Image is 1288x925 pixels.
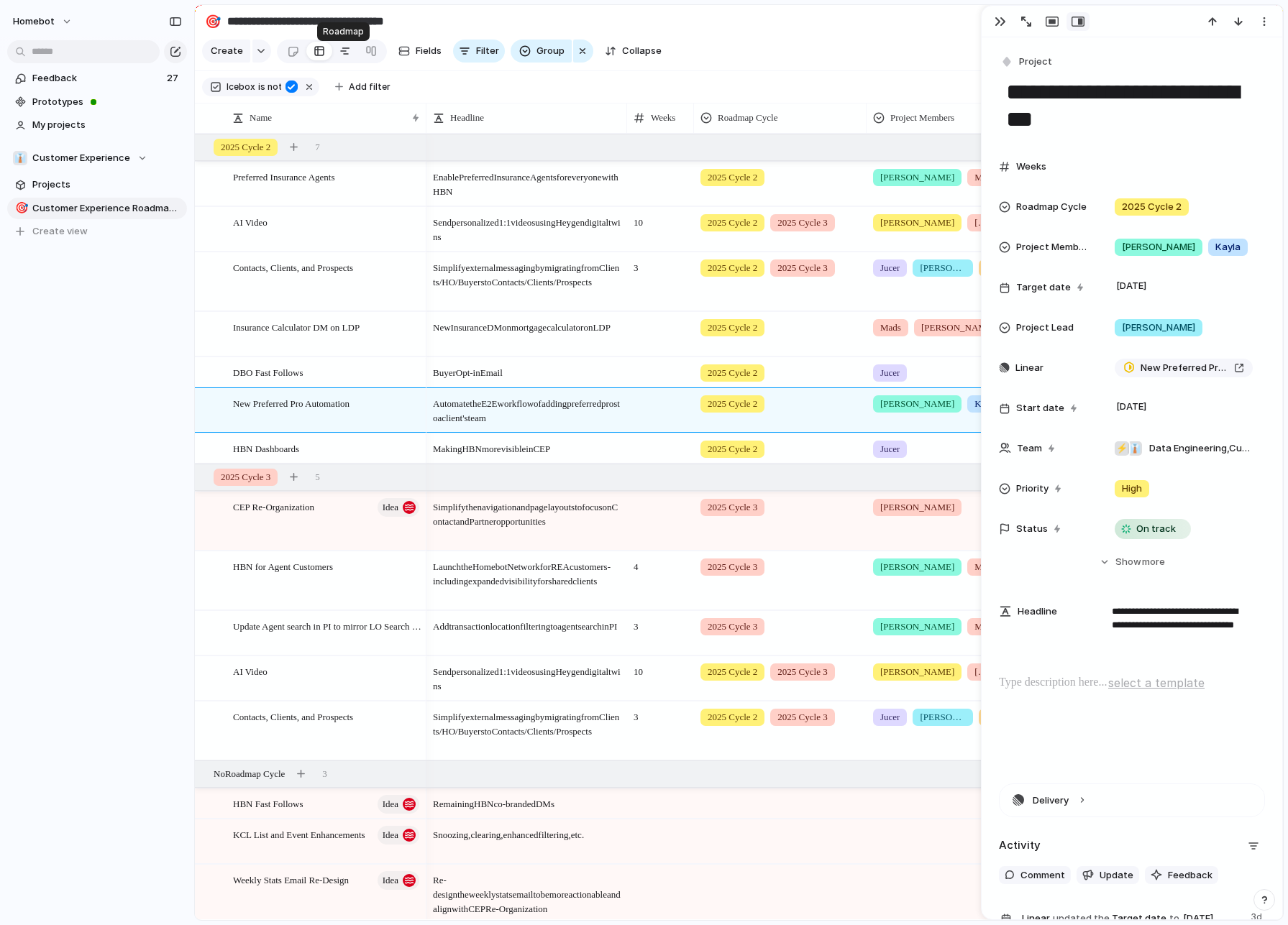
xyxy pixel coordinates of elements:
span: Jucer [880,366,900,380]
span: 2025 Cycle 2 [708,397,757,411]
span: Update Agent search in PI to mirror LO Search UX [233,617,421,634]
span: Target date [1016,280,1071,295]
span: My projects [32,118,182,132]
span: Contacts, Clients, and Prospects [233,708,353,724]
button: Feedback [1145,866,1218,885]
span: more [1142,555,1165,569]
span: Update [1100,868,1133,883]
span: No Roadmap Cycle [214,767,285,781]
button: Create view [7,221,187,242]
div: 👔 [1128,441,1142,456]
span: [PERSON_NAME] [880,170,954,185]
span: AI Video [233,213,268,230]
span: 2025 Cycle 3 [708,620,757,634]
span: not [265,80,281,93]
a: Projects [7,174,187,195]
button: Project [997,52,1056,73]
span: Mads [974,170,995,185]
div: ⚡ [1115,441,1129,456]
div: 🎯 [15,200,25,216]
button: isnot [255,79,284,95]
span: 4 [628,552,693,574]
span: 2025 Cycle 2 [708,261,757,275]
span: [PERSON_NAME] [880,397,954,411]
span: 3 [628,702,693,724]
span: Re-design the weekly stats email to be more actionable and align with CEP Re-Organization [427,865,626,916]
span: Preferred Insurance Agents [233,168,335,185]
span: On track [1136,522,1176,536]
button: Homebot [6,10,80,33]
span: 3 [628,612,693,634]
button: Create [202,40,250,63]
span: Team [1017,441,1042,456]
span: Jucer [880,442,900,456]
span: 2025 Cycle 2 [708,442,757,456]
span: Jucer [880,710,900,724]
button: select a template [1106,672,1207,694]
span: Weekly Stats Email Re-Design [233,871,349,888]
span: 10 [628,657,693,679]
span: 2025 Cycle 3 [708,500,757,515]
span: Headline [450,111,484,125]
a: Prototypes [7,91,187,113]
span: High [1122,482,1142,496]
span: Simplify external messaging by migrating from Clients/HO/Buyers to Contacts/Clients/Prospects [427,253,626,290]
span: Project Members [1016,240,1091,254]
button: Collapse [599,40,667,63]
span: [PERSON_NAME] [920,261,966,275]
span: 2025 Cycle 2 [708,216,757,230]
span: 10 [628,208,693,230]
span: [PERSON_NAME] [880,216,954,230]
span: Feedback [32,71,163,86]
span: [PERSON_NAME] [1122,321,1195,335]
div: 👔 [13,151,27,165]
button: Group [511,40,572,63]
span: Homebot [13,14,55,29]
span: [PERSON_NAME] [921,321,995,335]
span: 2025 Cycle 3 [708,560,757,574]
span: Create [211,44,243,58]
span: 2025 Cycle 2 [708,366,757,380]
span: HBN for Agent Customers [233,558,333,574]
span: Project Lead [1016,321,1074,335]
span: Collapse [622,44,662,58]
button: Idea [378,795,419,814]
span: Weeks [651,111,675,125]
span: Linear [1015,361,1043,375]
button: Update [1077,866,1139,885]
span: Customer Experience [32,151,130,165]
span: Group [536,44,565,58]
span: 3 [322,767,327,781]
div: 🎯Customer Experience Roadmap Planning [7,198,187,219]
span: Idea [383,497,398,517]
span: [PERSON_NAME] [974,216,992,230]
button: 🎯 [13,201,27,216]
div: 🎯 [205,11,221,31]
span: 3 [628,253,693,275]
span: Buyer Opt-in Email [427,358,626,380]
span: Send personalized 1:1 videos using Heygen digital twins [427,657,626,694]
span: 7 [315,140,320,155]
span: 2025 Cycle 3 [777,261,827,275]
div: Roadmap [317,22,370,41]
span: Weeks [1016,160,1046,174]
span: 2025 Cycle 2 [708,710,757,724]
span: Idea [383,870,398,891]
button: 👔Customer Experience [7,147,187,169]
span: Roadmap Cycle [718,111,777,125]
span: 2025 Cycle 2 [221,140,270,155]
span: Send personalized 1:1 videos using Heygen digital twins [427,208,626,244]
span: AI Video [233,663,268,679]
a: My projects [7,114,187,136]
button: Idea [378,498,419,517]
span: 2025 Cycle 3 [221,470,270,484]
span: [PERSON_NAME] [880,620,954,634]
span: Contacts, Clients, and Prospects [233,259,353,275]
button: Fields [393,40,447,63]
span: Roadmap Cycle [1016,200,1087,214]
button: Delivery [1000,784,1264,816]
span: 2025 Cycle 3 [777,216,827,230]
h2: Activity [999,837,1041,854]
span: Making HBN more visible in CEP [427,434,626,456]
span: Comment [1020,868,1065,883]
